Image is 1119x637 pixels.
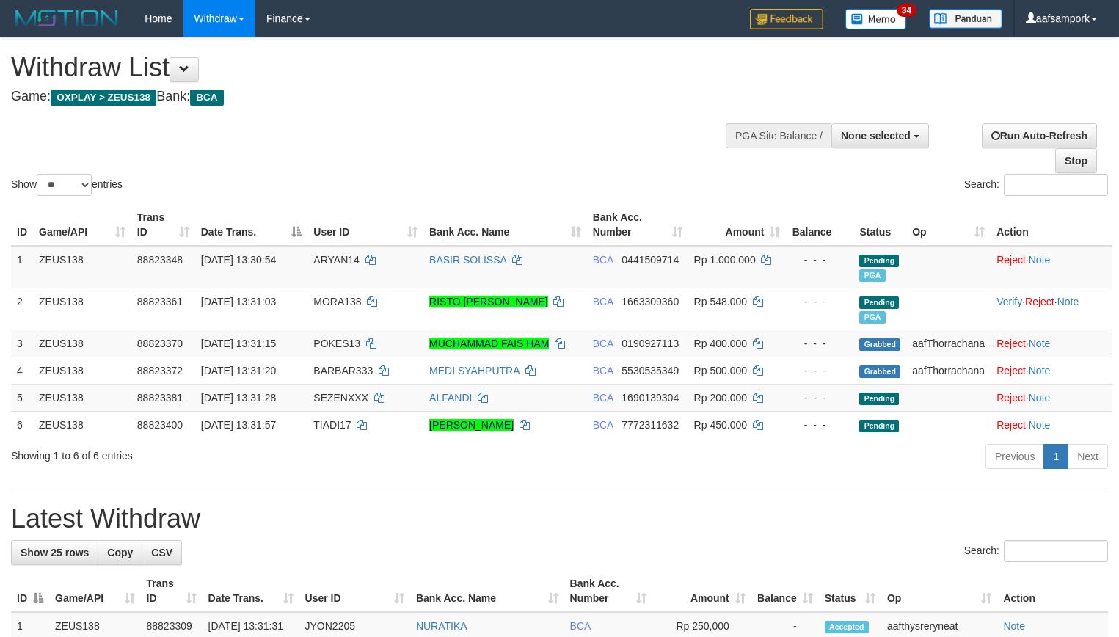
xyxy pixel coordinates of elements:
[929,9,1002,29] img: panduan.png
[996,419,1026,431] a: Reject
[593,296,613,307] span: BCA
[11,246,33,288] td: 1
[11,504,1108,534] h1: Latest Withdraw
[991,411,1112,438] td: ·
[792,294,848,309] div: - - -
[1057,296,1079,307] a: Note
[985,444,1044,469] a: Previous
[201,254,276,266] span: [DATE] 13:30:54
[11,53,732,82] h1: Withdraw List
[792,336,848,351] div: - - -
[1029,392,1051,404] a: Note
[429,254,506,266] a: BASIR SOLISSA
[429,365,520,376] a: MEDI SYAHPUTRA
[11,540,98,565] a: Show 25 rows
[203,570,299,612] th: Date Trans.: activate to sort column ascending
[11,330,33,357] td: 3
[151,547,172,558] span: CSV
[792,390,848,405] div: - - -
[991,204,1112,246] th: Action
[423,204,587,246] th: Bank Acc. Name: activate to sort column ascending
[991,288,1112,330] td: · ·
[622,296,679,307] span: Copy 1663309360 to clipboard
[897,4,916,17] span: 34
[982,123,1097,148] a: Run Auto-Refresh
[859,420,899,432] span: Pending
[593,419,613,431] span: BCA
[11,411,33,438] td: 6
[33,330,131,357] td: ZEUS138
[131,204,195,246] th: Trans ID: activate to sort column ascending
[593,365,613,376] span: BCA
[859,269,885,282] span: Marked by aafsolysreylen
[1055,148,1097,173] a: Stop
[137,254,183,266] span: 88823348
[11,288,33,330] td: 2
[694,392,747,404] span: Rp 200.000
[996,296,1022,307] a: Verify
[201,296,276,307] span: [DATE] 13:31:03
[137,338,183,349] span: 88823370
[622,365,679,376] span: Copy 5530535349 to clipboard
[859,296,899,309] span: Pending
[786,204,853,246] th: Balance
[1029,419,1051,431] a: Note
[190,90,223,106] span: BCA
[201,338,276,349] span: [DATE] 13:31:15
[313,419,351,431] span: TIADI17
[694,365,747,376] span: Rp 500.000
[33,246,131,288] td: ZEUS138
[201,392,276,404] span: [DATE] 13:31:28
[991,357,1112,384] td: ·
[429,419,514,431] a: [PERSON_NAME]
[593,254,613,266] span: BCA
[996,338,1026,349] a: Reject
[313,392,368,404] span: SEZENXXX
[996,254,1026,266] a: Reject
[429,392,472,404] a: ALFANDI
[694,254,756,266] span: Rp 1.000.000
[195,204,308,246] th: Date Trans.: activate to sort column descending
[859,255,899,267] span: Pending
[825,621,869,633] span: Accepted
[416,620,467,632] a: NURATIKA
[831,123,929,148] button: None selected
[33,288,131,330] td: ZEUS138
[792,252,848,267] div: - - -
[11,7,123,29] img: MOTION_logo.png
[307,204,423,246] th: User ID: activate to sort column ascending
[845,9,907,29] img: Button%20Memo.svg
[859,393,899,405] span: Pending
[991,330,1112,357] td: ·
[410,570,564,612] th: Bank Acc. Name: activate to sort column ascending
[1043,444,1068,469] a: 1
[141,570,203,612] th: Trans ID: activate to sort column ascending
[964,174,1108,196] label: Search:
[429,338,549,349] a: MUCHAMMAD FAIS HAM
[1029,338,1051,349] a: Note
[622,338,679,349] span: Copy 0190927113 to clipboard
[137,419,183,431] span: 88823400
[313,296,361,307] span: MORA138
[688,204,787,246] th: Amount: activate to sort column ascending
[792,363,848,378] div: - - -
[819,570,881,612] th: Status: activate to sort column ascending
[51,90,156,106] span: OXPLAY > ZEUS138
[1068,444,1108,469] a: Next
[33,204,131,246] th: Game/API: activate to sort column ascending
[11,570,49,612] th: ID: activate to sort column descending
[11,357,33,384] td: 4
[997,570,1108,612] th: Action
[853,204,906,246] th: Status
[859,365,900,378] span: Grabbed
[11,204,33,246] th: ID
[313,365,373,376] span: BARBAR333
[98,540,142,565] a: Copy
[906,357,991,384] td: aafThorrachana
[11,443,455,463] div: Showing 1 to 6 of 6 entries
[694,296,747,307] span: Rp 548.000
[587,204,688,246] th: Bank Acc. Number: activate to sort column ascending
[564,570,652,612] th: Bank Acc. Number: activate to sort column ascending
[11,384,33,411] td: 5
[1004,174,1108,196] input: Search:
